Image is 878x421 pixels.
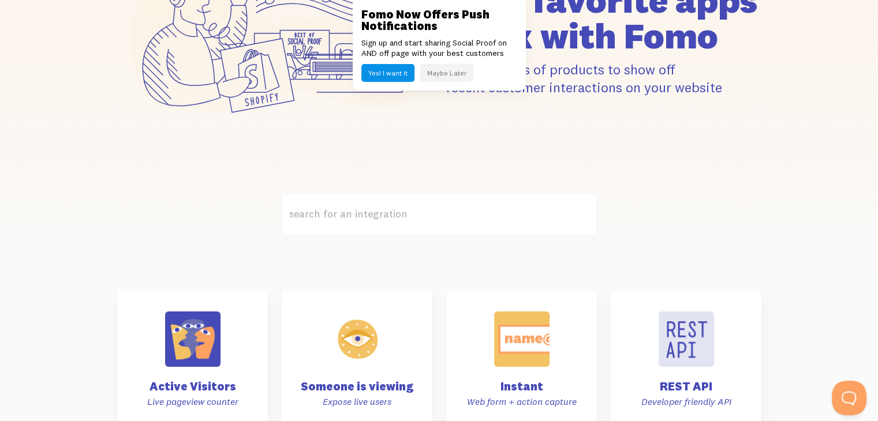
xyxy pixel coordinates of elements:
[296,396,419,408] p: Expose live users
[282,193,597,235] label: search for an integration
[420,64,473,82] button: Maybe Later
[361,9,517,32] h3: Fomo Now Offers Push Notifications
[296,381,419,392] h4: Someone is viewing
[361,64,414,82] button: Yes! I want it
[625,381,748,392] h4: REST API
[361,37,517,58] p: Sign up and start sharing Social Proof on AND off page with your best customers
[460,381,583,392] h4: Instant
[625,396,748,408] p: Developer friendly API
[131,396,254,408] p: Live pageview counter
[460,396,583,408] p: Web form + action capture
[446,61,761,96] p: connect 100's of products to show off recent customer interactions on your website
[832,381,866,415] iframe: Help Scout Beacon - Open
[131,381,254,392] h4: Active Visitors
